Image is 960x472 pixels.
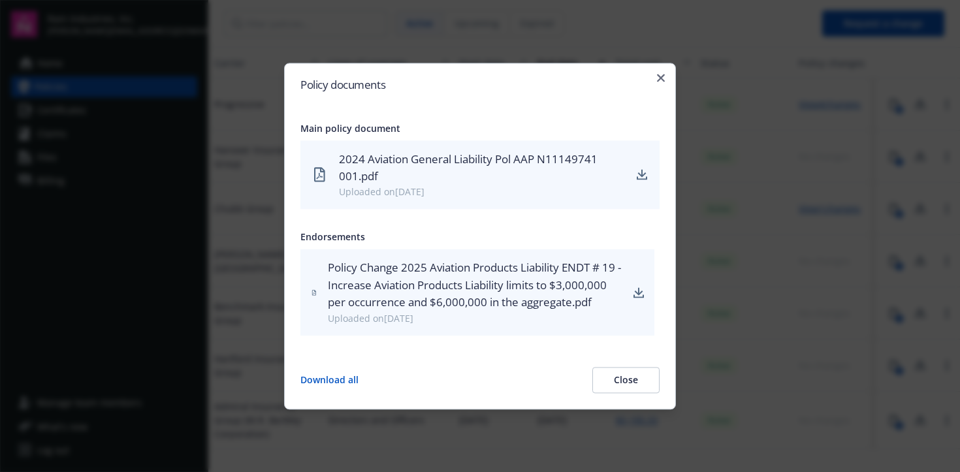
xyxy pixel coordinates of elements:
a: download [633,285,644,300]
div: Uploaded on [DATE] [328,311,623,325]
div: 2024 Aviation General Liability Pol AAP N11149741 001.pdf [339,151,624,185]
div: Policy Change 2025 Aviation Products Liability ENDT # 19 - Increase Aviation Products Liability l... [328,260,623,311]
h2: Policy documents [300,79,660,90]
div: Main policy document [300,121,660,135]
button: Download all [300,367,359,393]
a: download [634,167,649,183]
div: Uploaded on [DATE] [339,185,624,199]
div: Endorsements [300,230,660,244]
button: Close [592,367,660,393]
